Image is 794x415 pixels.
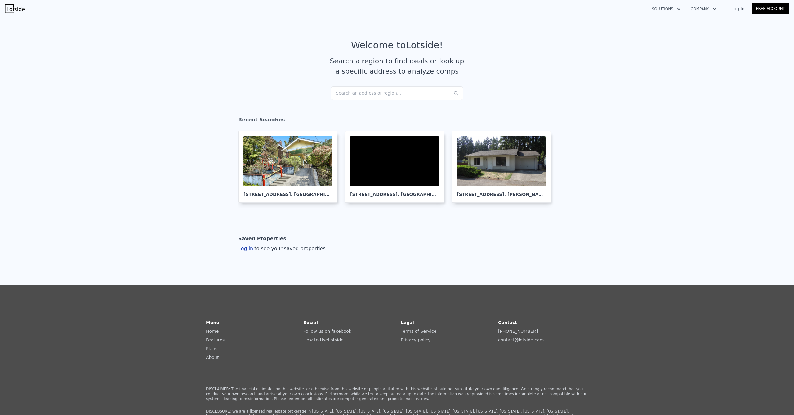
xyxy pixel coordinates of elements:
[303,329,351,334] a: Follow us on facebook
[452,131,556,203] a: [STREET_ADDRESS], [PERSON_NAME]
[206,329,219,334] a: Home
[328,56,466,76] div: Search a region to find deals or look up a specific address to analyze comps
[350,136,439,186] div: Map
[206,386,588,401] p: DISCLAIMER: The financial estimates on this website, or otherwise from this website or people aff...
[243,186,332,197] div: [STREET_ADDRESS] , [GEOGRAPHIC_DATA]
[238,245,326,252] div: Log in
[206,355,219,360] a: About
[350,186,439,197] div: [STREET_ADDRESS] , [GEOGRAPHIC_DATA]
[206,337,225,342] a: Features
[253,246,326,251] span: to see your saved properties
[5,4,25,13] img: Lotside
[206,346,217,351] a: Plans
[345,131,449,203] a: Map [STREET_ADDRESS], [GEOGRAPHIC_DATA]
[498,329,538,334] a: [PHONE_NUMBER]
[724,6,752,12] a: Log In
[350,136,439,186] div: Main Display
[238,131,342,203] a: [STREET_ADDRESS], [GEOGRAPHIC_DATA]
[498,320,517,325] strong: Contact
[401,337,430,342] a: Privacy policy
[401,320,414,325] strong: Legal
[238,232,286,245] div: Saved Properties
[752,3,789,14] a: Free Account
[303,337,344,342] a: How to UseLotside
[206,320,219,325] strong: Menu
[351,40,443,51] div: Welcome to Lotside !
[401,329,436,334] a: Terms of Service
[303,320,318,325] strong: Social
[498,337,544,342] a: contact@lotside.com
[331,86,463,100] div: Search an address or region...
[686,3,721,15] button: Company
[647,3,686,15] button: Solutions
[238,111,556,131] div: Recent Searches
[457,186,546,197] div: [STREET_ADDRESS] , [PERSON_NAME]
